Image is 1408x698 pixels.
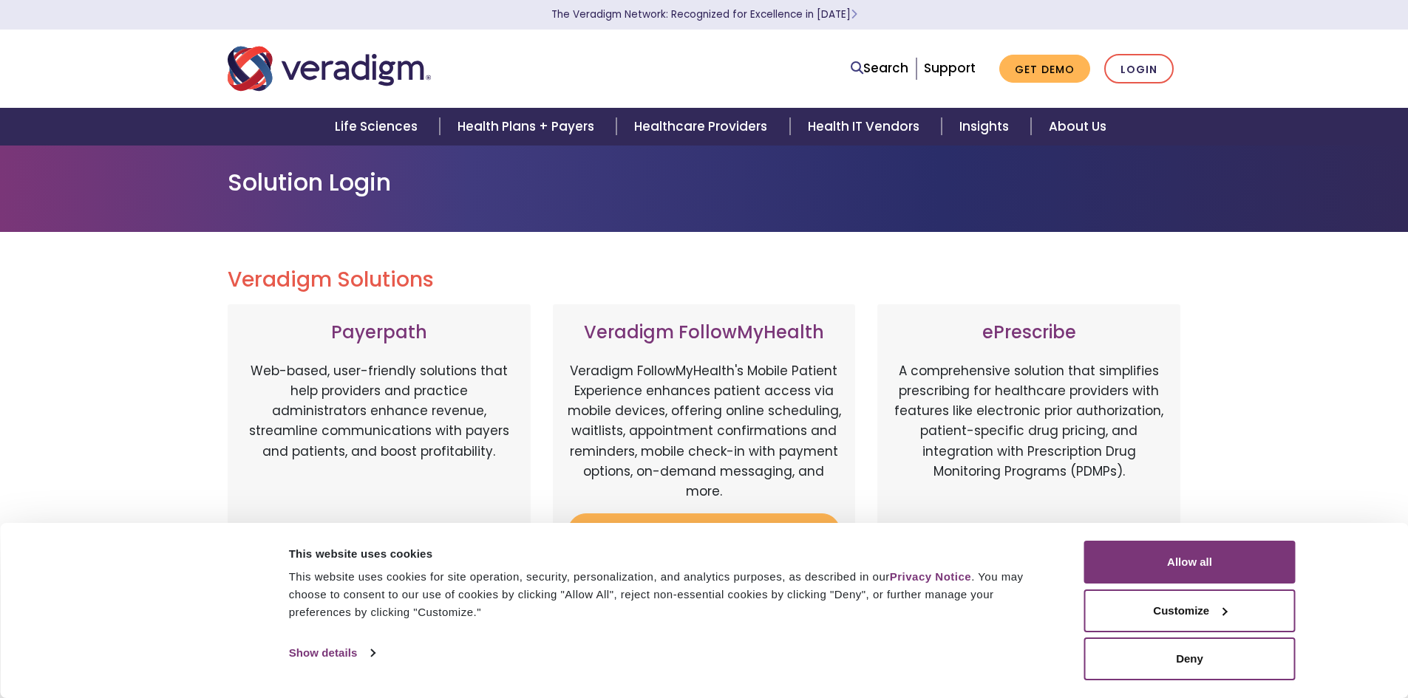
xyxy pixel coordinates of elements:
a: Login to Veradigm FollowMyHealth [568,513,841,561]
span: Learn More [851,7,857,21]
a: Show details [289,642,375,664]
h3: Veradigm FollowMyHealth [568,322,841,343]
a: Insights [942,108,1031,146]
a: Get Demo [999,55,1090,83]
p: Web-based, user-friendly solutions that help providers and practice administrators enhance revenu... [242,361,516,516]
a: The Veradigm Network: Recognized for Excellence in [DATE]Learn More [551,7,857,21]
a: Life Sciences [317,108,440,146]
h1: Solution Login [228,168,1181,196]
h3: ePrescribe [892,322,1166,343]
p: Veradigm FollowMyHealth's Mobile Patient Experience enhances patient access via mobile devices, o... [568,361,841,502]
a: Health IT Vendors [790,108,942,146]
a: Privacy Notice [890,570,971,583]
button: Customize [1084,589,1296,632]
h2: Veradigm Solutions [228,267,1181,292]
a: Support [924,59,976,77]
p: A comprehensive solution that simplifies prescribing for healthcare providers with features like ... [892,361,1166,516]
a: Health Plans + Payers [440,108,616,146]
button: Deny [1084,637,1296,680]
a: Healthcare Providers [616,108,789,146]
button: Allow all [1084,541,1296,584]
a: Login [1104,54,1174,84]
div: This website uses cookies for site operation, security, personalization, and analytics purposes, ... [289,568,1051,621]
a: Search [851,58,908,78]
img: Veradigm logo [228,44,431,93]
a: About Us [1031,108,1124,146]
div: This website uses cookies [289,545,1051,563]
h3: Payerpath [242,322,516,343]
